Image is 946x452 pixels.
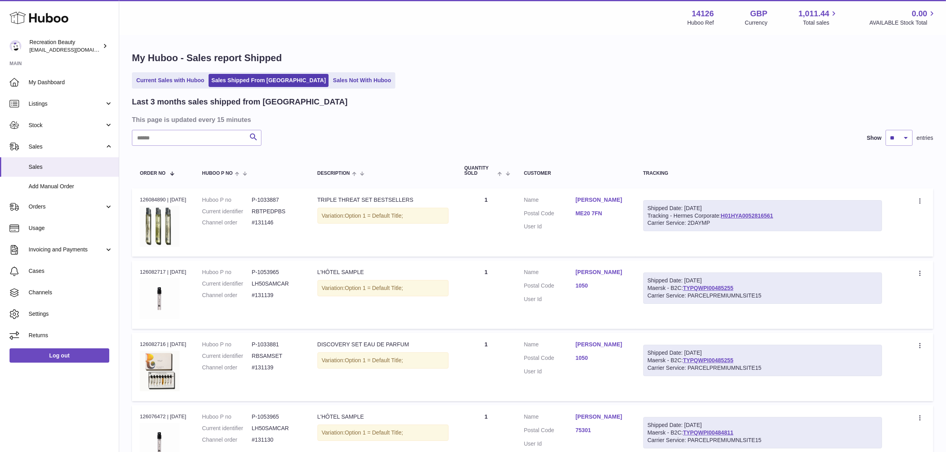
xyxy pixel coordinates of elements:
[917,134,933,142] span: entries
[202,280,252,288] dt: Current identifier
[524,440,576,448] dt: User Id
[29,310,113,318] span: Settings
[202,268,252,276] dt: Huboo P no
[132,52,933,64] h1: My Huboo - Sales report Shipped
[317,425,449,441] div: Variation:
[457,333,516,401] td: 1
[345,212,403,219] span: Option 1 = Default Title;
[648,364,878,372] div: Carrier Service: PARCELPREMIUMNLSITE15
[10,40,21,52] img: internalAdmin-14126@internal.huboo.com
[140,351,180,392] img: ANWD_12ML.jpg
[643,171,882,176] div: Tracking
[29,224,113,232] span: Usage
[252,341,302,348] dd: P-1033881
[869,19,936,27] span: AVAILABLE Stock Total
[317,280,449,296] div: Variation:
[29,79,113,86] span: My Dashboard
[252,436,302,444] dd: #131130
[345,285,403,291] span: Option 1 = Default Title;
[524,296,576,303] dt: User Id
[330,74,394,87] a: Sales Not With Huboo
[464,166,496,176] span: Quantity Sold
[202,425,252,432] dt: Current identifier
[524,413,576,423] dt: Name
[683,429,733,436] a: TYPQWPI00484811
[29,332,113,339] span: Returns
[524,223,576,230] dt: User Id
[524,341,576,350] dt: Name
[29,39,101,54] div: Recreation Beauty
[576,354,627,362] a: 1050
[648,219,878,227] div: Carrier Service: 2DAYMP
[648,421,878,429] div: Shipped Date: [DATE]
[29,143,104,151] span: Sales
[202,413,252,421] dt: Huboo P no
[317,352,449,369] div: Variation:
[252,268,302,276] dd: P-1053965
[29,122,104,129] span: Stock
[648,349,878,357] div: Shipped Date: [DATE]
[643,417,882,448] div: Maersk - B2C:
[524,268,576,278] dt: Name
[202,171,233,176] span: Huboo P no
[202,364,252,371] dt: Channel order
[643,272,882,304] div: Maersk - B2C:
[643,345,882,376] div: Maersk - B2C:
[576,282,627,290] a: 1050
[576,427,627,434] a: 75301
[692,8,714,19] strong: 14126
[29,46,117,53] span: [EMAIL_ADDRESS][DOMAIN_NAME]
[524,282,576,292] dt: Postal Code
[648,292,878,299] div: Carrier Service: PARCELPREMIUMNLSITE15
[29,183,113,190] span: Add Manual Order
[140,196,186,203] div: 126084890 | [DATE]
[202,196,252,204] dt: Huboo P no
[252,208,302,215] dd: RBTPEDPBS
[345,429,403,436] span: Option 1 = Default Title;
[140,413,186,420] div: 126076472 | [DATE]
[133,74,207,87] a: Current Sales with Huboo
[140,268,186,276] div: 126082717 | [DATE]
[524,196,576,206] dt: Name
[576,268,627,276] a: [PERSON_NAME]
[643,200,882,232] div: Tracking - Hermes Corporate:
[252,219,302,226] dd: #131146
[140,278,180,319] img: L_Hotel2mlsample_1_54fb7227-5c0d-4437-b810-01e04fa2e7ca.jpg
[252,413,302,421] dd: P-1053965
[576,196,627,204] a: [PERSON_NAME]
[683,285,733,291] a: TYPQWPI00485255
[252,364,302,371] dd: #131139
[252,292,302,299] dd: #131139
[683,357,733,363] a: TYPQWPI00485255
[29,246,104,253] span: Invoicing and Payments
[317,171,350,176] span: Description
[140,341,186,348] div: 126082716 | [DATE]
[524,427,576,436] dt: Postal Code
[687,19,714,27] div: Huboo Ref
[317,196,449,204] div: TRIPLE THREAT SET BESTSELLERS
[799,8,830,19] span: 1,011.44
[524,368,576,375] dt: User Id
[140,171,166,176] span: Order No
[202,352,252,360] dt: Current identifier
[576,341,627,348] a: [PERSON_NAME]
[317,268,449,276] div: L'HÔTEL SAMPLE
[209,74,329,87] a: Sales Shipped From [GEOGRAPHIC_DATA]
[799,8,839,27] a: 1,011.44 Total sales
[524,171,627,176] div: Customer
[745,19,768,27] div: Currency
[524,354,576,364] dt: Postal Code
[648,205,878,212] div: Shipped Date: [DATE]
[132,115,931,124] h3: This page is updated every 15 minutes
[648,277,878,284] div: Shipped Date: [DATE]
[252,196,302,204] dd: P-1033887
[252,425,302,432] dd: LH50SAMCAR
[317,341,449,348] div: DISCOVERY SET EAU DE PARFUM
[10,348,109,363] a: Log out
[29,163,113,171] span: Sales
[202,436,252,444] dt: Channel order
[29,267,113,275] span: Cases
[202,341,252,348] dt: Huboo P no
[457,261,516,329] td: 1
[345,357,403,363] span: Option 1 = Default Title;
